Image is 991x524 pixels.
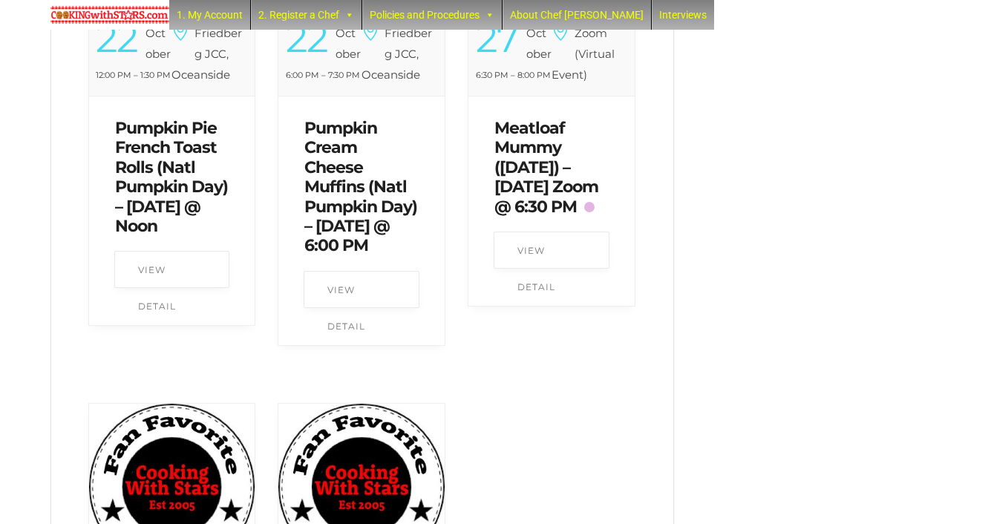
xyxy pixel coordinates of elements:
[286,23,327,53] div: 22
[476,23,518,53] div: 27
[476,65,552,85] div: 6:30 PM – 8:00 PM
[336,23,361,64] div: October
[286,65,362,85] div: 6:00 PM – 7:30 PM
[145,23,171,64] div: October
[96,23,137,53] div: 22
[552,23,615,85] h6: Zoom (Virtual Event)
[115,118,228,236] a: Pumpkin Pie French Toast Rolls (Natl Pumpkin Day) – [DATE] @ Noon
[171,23,242,85] h6: Friedberg JCC, Oceanside
[494,232,609,269] a: View Detail
[96,65,172,85] div: 12:00 PM – 1:30 PM
[50,6,169,24] img: Chef Paula's Cooking With Stars
[494,118,598,217] a: Meatloaf Mummy ([DATE]) – [DATE] Zoom @ 6:30 PM
[362,23,432,85] h6: Friedberg JCC, Oceanside
[526,23,552,64] div: October
[304,271,419,308] a: View Detail
[114,251,230,288] a: View Detail
[304,118,417,255] a: Pumpkin Cream Cheese Muffins (Natl Pumpkin Day) – [DATE] @ 6:00 PM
